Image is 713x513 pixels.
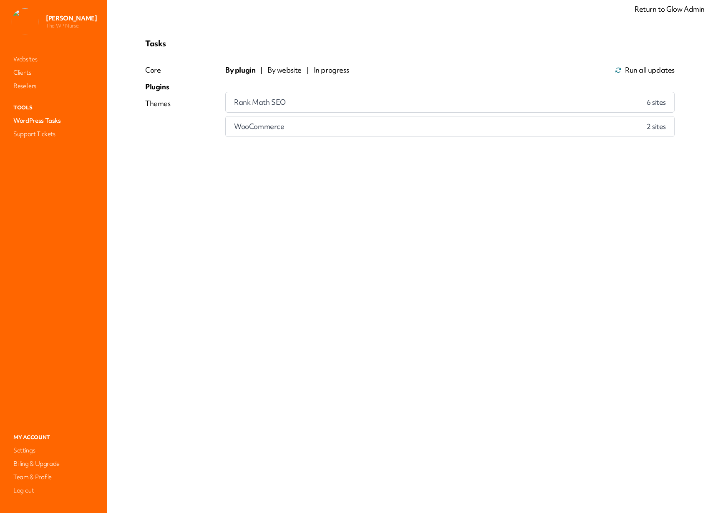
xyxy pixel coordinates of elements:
[12,53,95,65] a: Websites
[260,65,262,75] span: |
[145,38,675,48] p: Tasks
[234,97,286,107] span: Rank Math SEO
[225,65,255,75] span: By plugin
[12,458,95,470] a: Billing & Upgrade
[145,82,171,92] div: Plugins
[145,65,171,75] div: Core
[307,65,309,75] span: |
[635,4,705,14] a: Return to Glow Admin
[12,67,95,78] a: Clients
[46,23,97,29] p: The WP Nurse
[638,96,674,109] span: 6 site
[12,485,95,496] a: Log out
[12,471,95,483] a: Team & Profile
[12,80,95,92] a: Resellers
[12,128,95,140] a: Support Tickets
[663,97,666,107] span: s
[12,445,95,456] a: Settings
[314,65,349,75] span: In progress
[12,432,95,443] p: My Account
[145,99,171,109] div: Themes
[234,121,285,131] span: WooCommerce
[663,121,666,131] span: s
[267,65,302,75] span: By website
[12,102,95,113] p: Tools
[12,115,95,126] a: WordPress Tasks
[638,120,674,133] span: 2 site
[46,14,97,23] p: [PERSON_NAME]
[615,65,675,75] button: Run all updates
[625,65,675,75] span: Run all updates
